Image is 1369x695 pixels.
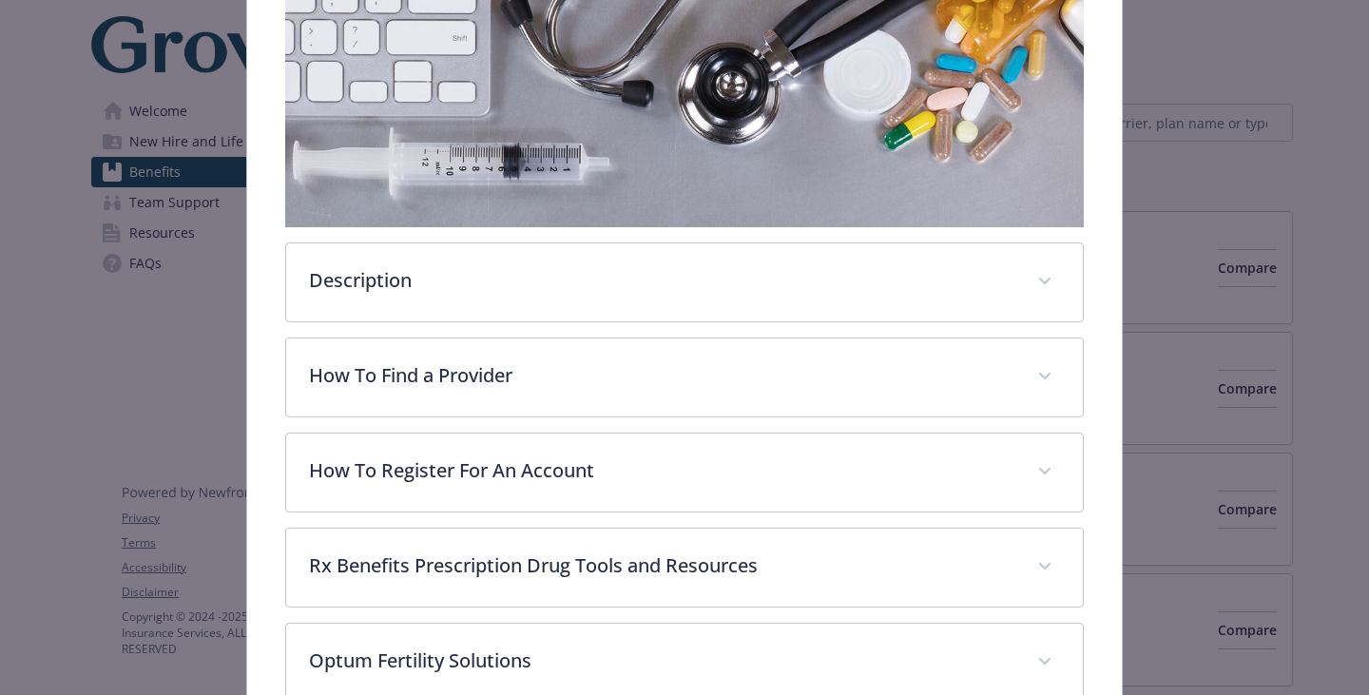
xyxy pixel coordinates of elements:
[309,266,1014,295] p: Description
[286,243,1083,321] div: Description
[309,456,1014,485] p: How To Register For An Account
[309,551,1014,580] p: Rx Benefits Prescription Drug Tools and Resources
[309,361,1014,390] p: How To Find a Provider
[309,647,1014,675] p: Optum Fertility Solutions
[286,529,1083,607] div: Rx Benefits Prescription Drug Tools and Resources
[286,434,1083,512] div: How To Register For An Account
[286,338,1083,416] div: How To Find a Provider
